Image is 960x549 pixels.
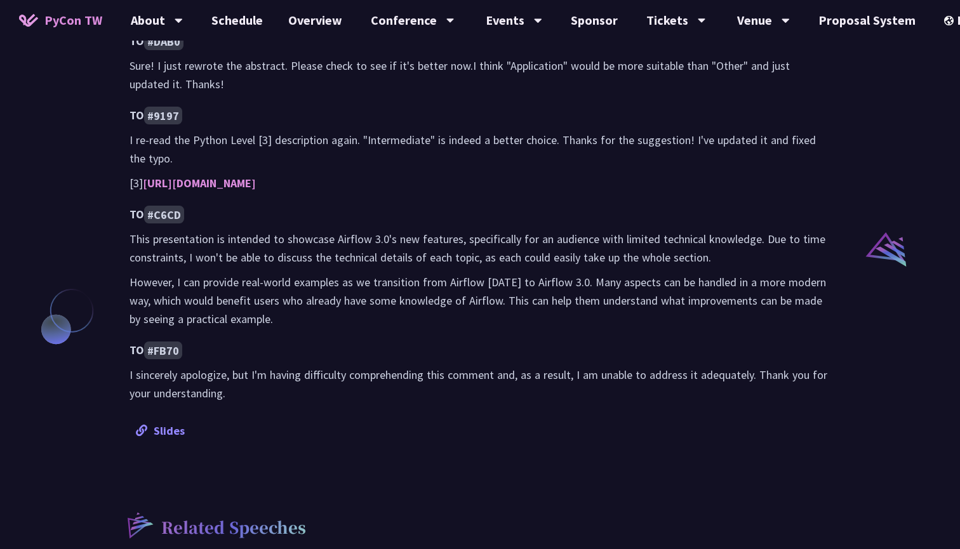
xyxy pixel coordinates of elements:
h4: TO [130,205,830,223]
code: #C6CD [144,206,184,223]
span: PyCon TW [44,11,102,30]
p: I sincerely apologize, but I'm having difficulty comprehending this comment and, as a result, I a... [130,366,830,402]
p: However, I can provide real-world examples as we transition from Airflow [DATE] to Airflow 3.0. M... [130,273,830,328]
p: Sure! I just rewrote the abstract. Please check to see if it's better now.I think "Application" w... [130,56,830,93]
p: [3] [130,174,830,192]
a: PyCon TW [6,4,115,36]
p: This presentation is intended to showcase Airflow 3.0's new features, specifically for an audienc... [130,230,830,267]
code: #DAB0 [144,32,183,50]
h4: TO [130,106,830,124]
a: Slides [136,423,185,438]
img: Home icon of PyCon TW 2025 [19,14,38,27]
p: Related Speeches [161,516,306,541]
h4: TO [130,32,830,50]
h4: TO [130,341,830,359]
p: I re-read the Python Level [3] description again. "Intermediate" is indeed a better choice. Thank... [130,131,830,168]
code: #9197 [144,107,182,124]
img: Locale Icon [944,16,957,25]
code: #FB70 [144,341,182,359]
a: [URL][DOMAIN_NAME] [143,176,256,190]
